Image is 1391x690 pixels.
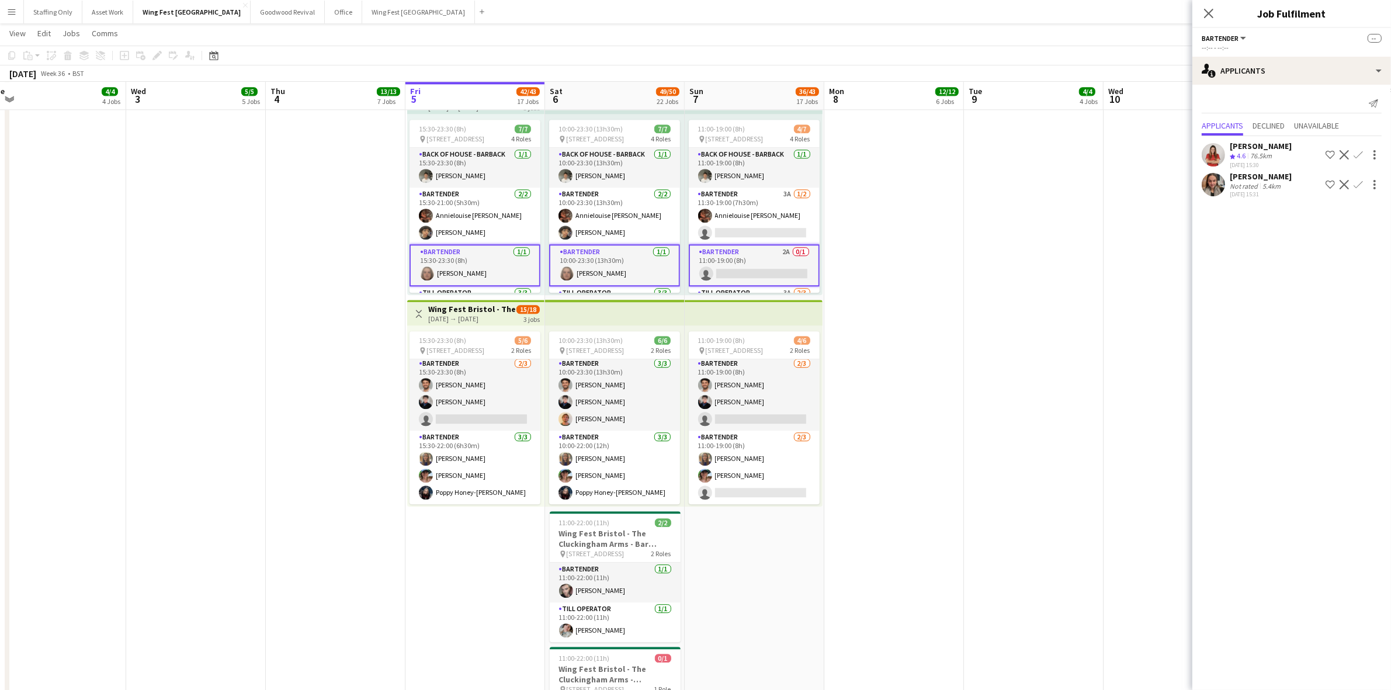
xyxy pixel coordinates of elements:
[410,331,540,504] div: 15:30-23:30 (8h)5/6 [STREET_ADDRESS]2 RolesBartender2/315:30-23:30 (8h)[PERSON_NAME][PERSON_NAME]...
[1108,86,1123,96] span: Wed
[654,124,671,133] span: 7/7
[790,134,810,143] span: 4 Roles
[550,528,681,549] h3: Wing Fest Bristol - The Cluckingham Arms - Bar Carts
[689,431,820,504] app-card-role: Bartender2/311:00-19:00 (8h)[PERSON_NAME][PERSON_NAME]
[39,69,68,78] span: Week 36
[794,336,810,345] span: 4/6
[655,518,671,527] span: 2/2
[827,92,844,106] span: 8
[549,357,680,431] app-card-role: Bartender3/310:00-23:30 (13h30m)[PERSON_NAME][PERSON_NAME][PERSON_NAME]
[550,511,681,642] app-job-card: 11:00-22:00 (11h)2/2Wing Fest Bristol - The Cluckingham Arms - Bar Carts [STREET_ADDRESS]2 RolesB...
[241,87,258,96] span: 5/5
[1368,34,1382,43] span: --
[559,336,623,345] span: 10:00-23:30 (13h30m)
[655,654,671,663] span: 0/1
[1079,87,1095,96] span: 4/4
[656,87,679,96] span: 49/50
[511,346,531,355] span: 2 Roles
[969,86,982,96] span: Tue
[325,1,362,23] button: Office
[698,336,745,345] span: 11:00-19:00 (8h)
[426,346,484,355] span: [STREET_ADDRESS]
[410,188,540,244] app-card-role: Bartender2/215:30-21:00 (5h30m)Annielouise [PERSON_NAME][PERSON_NAME]
[1202,34,1239,43] span: Bartender
[1192,57,1391,85] div: Applicants
[1294,122,1339,130] span: Unavailable
[688,92,703,106] span: 7
[689,244,820,286] app-card-role: Bartender2A0/111:00-19:00 (8h)
[1260,182,1283,190] div: 5.4km
[87,26,123,41] a: Comms
[1192,6,1391,21] h3: Job Fulfilment
[549,120,680,293] app-job-card: 10:00-23:30 (13h30m)7/7 [STREET_ADDRESS]4 RolesBack of House - Barback1/110:00-23:30 (13h30m)[PER...
[102,87,118,96] span: 4/4
[516,305,540,314] span: 15/18
[419,336,466,345] span: 15:30-23:30 (8h)
[567,549,625,558] span: [STREET_ADDRESS]
[698,124,745,133] span: 11:00-19:00 (8h)
[428,314,515,323] div: [DATE] → [DATE]
[549,331,680,504] app-job-card: 10:00-23:30 (13h30m)6/6 [STREET_ADDRESS]2 RolesBartender3/310:00-23:30 (13h30m)[PERSON_NAME][PERS...
[689,331,820,504] app-job-card: 11:00-19:00 (8h)4/6 [STREET_ADDRESS]2 RolesBartender2/311:00-19:00 (8h)[PERSON_NAME][PERSON_NAME]...
[689,286,820,360] app-card-role: Till Operator3A2/3
[377,97,400,106] div: 7 Jobs
[796,97,818,106] div: 17 Jobs
[82,1,133,23] button: Asset Work
[829,86,844,96] span: Mon
[410,357,540,431] app-card-role: Bartender2/315:30-23:30 (8h)[PERSON_NAME][PERSON_NAME]
[549,431,680,504] app-card-role: Bartender3/310:00-22:00 (12h)[PERSON_NAME][PERSON_NAME]Poppy Honey-[PERSON_NAME]
[689,148,820,188] app-card-role: Back of House - Barback1/111:00-19:00 (8h)[PERSON_NAME]
[936,97,958,106] div: 6 Jobs
[515,336,531,345] span: 5/6
[410,431,540,504] app-card-role: Bartender3/315:30-22:00 (6h30m)[PERSON_NAME][PERSON_NAME]Poppy Honey-[PERSON_NAME]
[549,188,680,244] app-card-role: Bartender2/210:00-23:30 (13h30m)Annielouise [PERSON_NAME][PERSON_NAME]
[549,148,680,188] app-card-role: Back of House - Barback1/110:00-23:30 (13h30m)[PERSON_NAME]
[566,134,624,143] span: [STREET_ADDRESS]
[410,286,540,360] app-card-role: Till Operator3/3
[133,1,251,23] button: Wing Fest [GEOGRAPHIC_DATA]
[92,28,118,39] span: Comms
[1237,151,1246,160] span: 4.6
[549,286,680,360] app-card-role: Till Operator3/3
[102,97,120,106] div: 4 Jobs
[9,28,26,39] span: View
[362,1,475,23] button: Wing Fest [GEOGRAPHIC_DATA]
[657,97,679,106] div: 22 Jobs
[58,26,85,41] a: Jobs
[790,346,810,355] span: 2 Roles
[689,357,820,431] app-card-role: Bartender2/311:00-19:00 (8h)[PERSON_NAME][PERSON_NAME]
[1202,34,1248,43] button: Bartender
[428,304,515,314] h3: Wing Fest Bristol - The Cluckingham Arms - Container Bar
[689,188,820,244] app-card-role: Bartender3A1/211:30-19:00 (7h30m)Annielouise [PERSON_NAME]
[523,314,540,324] div: 3 jobs
[689,86,703,96] span: Sun
[689,120,820,293] app-job-card: 11:00-19:00 (8h)4/7 [STREET_ADDRESS]4 RolesBack of House - Barback1/111:00-19:00 (8h)[PERSON_NAME...
[550,86,563,96] span: Sat
[419,124,466,133] span: 15:30-23:30 (8h)
[1230,171,1292,182] div: [PERSON_NAME]
[706,134,764,143] span: [STREET_ADDRESS]
[410,148,540,188] app-card-role: Back of House - Barback1/115:30-23:30 (8h)[PERSON_NAME]
[559,518,610,527] span: 11:00-22:00 (11h)
[566,346,624,355] span: [STREET_ADDRESS]
[410,244,540,286] app-card-role: Bartender1/115:30-23:30 (8h)[PERSON_NAME]
[706,346,764,355] span: [STREET_ADDRESS]
[131,86,146,96] span: Wed
[1230,182,1260,190] div: Not rated
[651,549,671,558] span: 2 Roles
[1202,43,1382,52] div: --:-- - --:--
[559,654,610,663] span: 11:00-22:00 (11h)
[410,120,540,293] app-job-card: 15:30-23:30 (8h)7/7 [STREET_ADDRESS]4 RolesBack of House - Barback1/115:30-23:30 (8h)[PERSON_NAME...
[1248,151,1274,161] div: 76.5km
[72,69,84,78] div: BST
[1253,122,1285,130] span: Declined
[1106,92,1123,106] span: 10
[549,244,680,286] app-card-role: Bartender1/110:00-23:30 (13h30m)[PERSON_NAME]
[550,563,681,602] app-card-role: Bartender1/111:00-22:00 (11h)[PERSON_NAME]
[242,97,260,106] div: 5 Jobs
[654,336,671,345] span: 6/6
